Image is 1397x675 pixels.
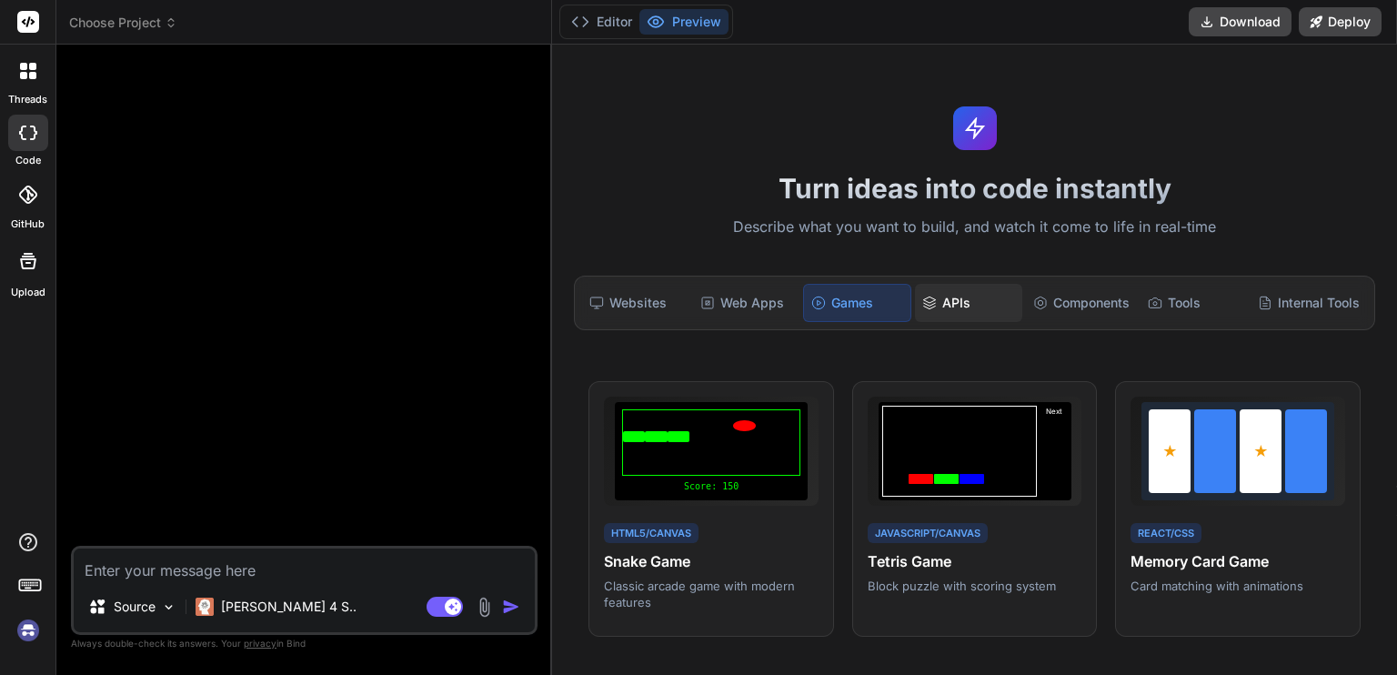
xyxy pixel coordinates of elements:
label: Upload [11,285,45,300]
p: Always double-check its answers. Your in Bind [71,635,538,652]
h1: Turn ideas into code instantly [563,172,1386,205]
button: Preview [639,9,729,35]
div: Web Apps [693,284,799,322]
div: Components [1026,284,1137,322]
img: icon [502,598,520,616]
button: Deploy [1299,7,1382,36]
img: Claude 4 Sonnet [196,598,214,616]
div: JavaScript/Canvas [868,523,988,544]
label: code [15,153,41,168]
p: Card matching with animations [1131,578,1345,594]
div: React/CSS [1131,523,1201,544]
label: GitHub [11,217,45,232]
p: [PERSON_NAME] 4 S.. [221,598,357,616]
h4: Snake Game [604,550,819,572]
span: Choose Project [69,14,177,32]
p: Source [114,598,156,616]
div: Websites [582,284,688,322]
label: threads [8,92,47,107]
button: Download [1189,7,1291,36]
button: Editor [564,9,639,35]
h4: Memory Card Game [1131,550,1345,572]
div: Next [1040,406,1068,497]
div: Games [803,284,911,322]
p: Block puzzle with scoring system [868,578,1082,594]
span: privacy [244,638,276,649]
div: Score: 150 [622,479,800,493]
img: attachment [474,597,495,618]
img: Pick Models [161,599,176,615]
div: APIs [915,284,1021,322]
p: Classic arcade game with modern features [604,578,819,610]
div: Internal Tools [1251,284,1367,322]
div: Tools [1141,284,1247,322]
h4: Tetris Game [868,550,1082,572]
p: Describe what you want to build, and watch it come to life in real-time [563,216,1386,239]
div: HTML5/Canvas [604,523,698,544]
img: signin [13,615,44,646]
